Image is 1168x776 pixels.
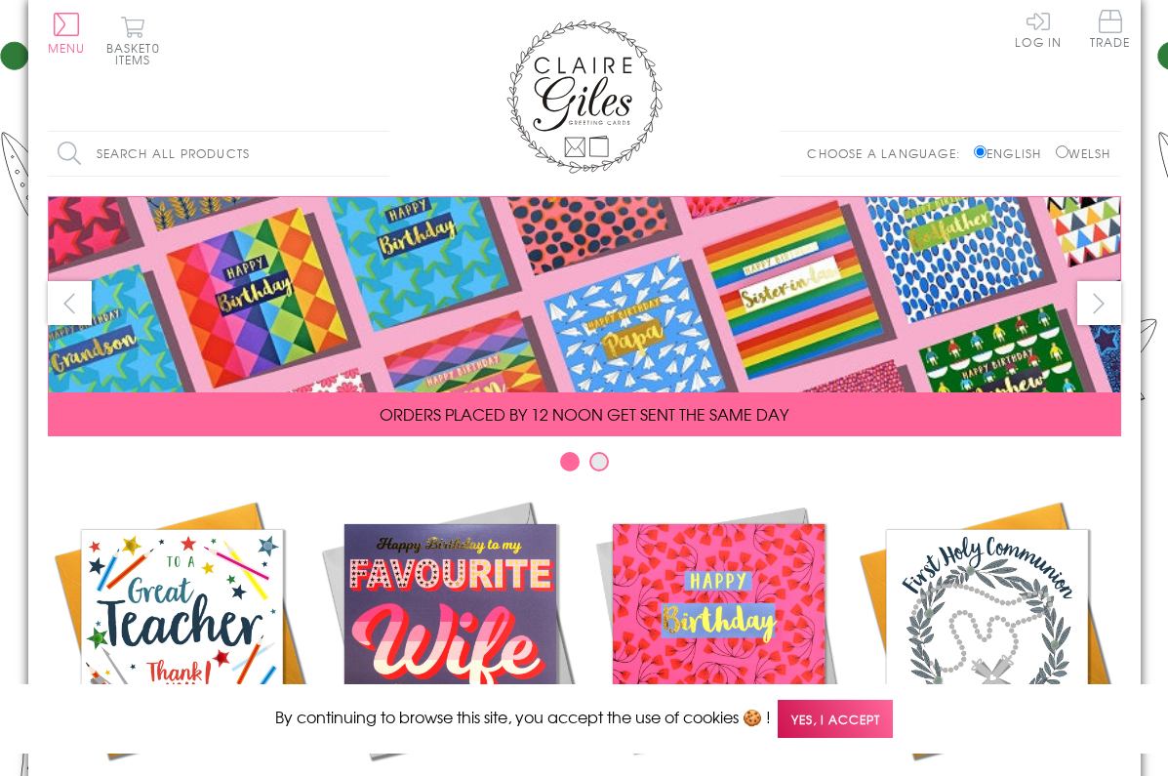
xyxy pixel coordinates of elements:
img: Claire Giles Greetings Cards [506,20,663,174]
button: next [1077,281,1121,325]
input: Welsh [1056,145,1068,158]
input: Search [370,132,389,176]
span: Menu [48,39,86,57]
span: ORDERS PLACED BY 12 NOON GET SENT THE SAME DAY [380,402,788,426]
button: prev [48,281,92,325]
div: Carousel Pagination [48,451,1121,481]
input: Search all products [48,132,389,176]
button: Menu [48,13,86,54]
span: Trade [1090,10,1131,48]
span: 0 items [115,39,160,68]
button: Carousel Page 1 (Current Slide) [560,452,580,471]
a: Trade [1090,10,1131,52]
button: Basket0 items [106,16,160,65]
button: Carousel Page 2 [589,452,609,471]
label: English [974,144,1051,162]
input: English [974,145,987,158]
a: Log In [1015,10,1062,48]
span: Yes, I accept [778,700,893,738]
p: Choose a language: [807,144,970,162]
label: Welsh [1056,144,1111,162]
